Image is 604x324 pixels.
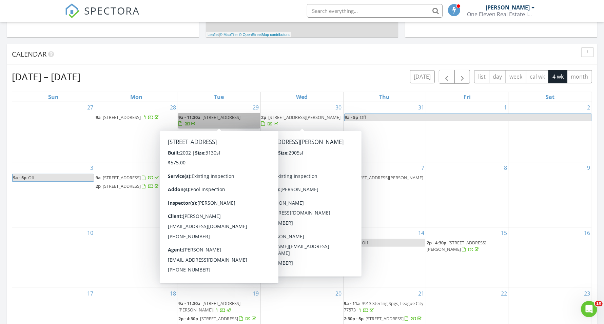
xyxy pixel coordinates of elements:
a: © OpenStreetMap contributors [239,33,290,37]
td: Go to August 11, 2025 [95,227,178,288]
span: Off [360,114,367,120]
a: 2p - 4:30p [STREET_ADDRESS][PERSON_NAME] [427,240,487,252]
button: month [567,70,592,83]
span: [STREET_ADDRESS] [366,316,404,322]
a: 2p [STREET_ADDRESS][PERSON_NAME] [261,114,343,128]
span: [STREET_ADDRESS][PERSON_NAME] [427,240,487,252]
a: Go to August 8, 2025 [503,162,509,173]
span: [STREET_ADDRESS] [103,114,141,120]
a: Go to July 29, 2025 [252,102,260,113]
a: Go to August 16, 2025 [583,227,591,238]
h2: [DATE] – [DATE] [12,70,80,83]
a: 2p [STREET_ADDRESS][PERSON_NAME] [179,240,258,252]
td: Go to July 29, 2025 [178,102,260,162]
span: 2p [261,114,267,120]
a: Go to July 30, 2025 [334,102,343,113]
a: Go to August 7, 2025 [420,162,426,173]
span: 2p [96,183,101,189]
span: [STREET_ADDRESS] [200,316,238,322]
td: Go to August 16, 2025 [509,227,591,288]
a: 2p [STREET_ADDRESS][PERSON_NAME] [179,239,260,254]
a: Go to August 13, 2025 [334,227,343,238]
a: Monday [129,92,144,102]
td: Go to August 6, 2025 [260,162,343,227]
a: 9a [STREET_ADDRESS] [96,174,177,182]
span: 2p [179,240,184,246]
a: 9a [STREET_ADDRESS] [96,114,160,120]
a: Go to August 1, 2025 [503,102,509,113]
a: Go to August 9, 2025 [586,162,591,173]
span: 2p [344,175,349,181]
a: Wednesday [295,92,309,102]
a: 2p [STREET_ADDRESS] [179,175,243,181]
button: day [489,70,506,83]
div: One Eleven Real Estate Inspections [467,11,535,18]
a: 2p [STREET_ADDRESS] [96,183,160,189]
a: Tuesday [213,92,226,102]
a: Saturday [544,92,556,102]
td: Go to August 2, 2025 [509,102,591,162]
span: 2p - 4:30p [427,240,447,246]
a: 2p [STREET_ADDRESS][PERSON_NAME] [261,114,341,127]
a: Go to August 12, 2025 [252,227,260,238]
td: Go to August 7, 2025 [343,162,426,227]
a: 2p - 4:30p [STREET_ADDRESS] [179,315,260,323]
a: Go to August 20, 2025 [334,288,343,299]
button: Previous [439,70,455,84]
a: 2p - 4:30p [STREET_ADDRESS] [179,316,258,322]
a: SPECTORA [65,9,140,23]
button: week [506,70,526,83]
a: Go to July 27, 2025 [86,102,95,113]
td: Go to August 10, 2025 [12,227,95,288]
span: 9a - 11:30a [179,300,201,306]
td: Go to August 5, 2025 [178,162,260,227]
span: [STREET_ADDRESS][PERSON_NAME] [351,175,424,181]
span: 2p [179,175,184,181]
td: Go to August 8, 2025 [426,162,509,227]
button: Next [454,70,470,84]
img: The Best Home Inspection Software - Spectora [65,3,80,18]
a: Go to August 3, 2025 [89,162,95,173]
a: Go to August 2, 2025 [586,102,591,113]
a: 9a - 11:30a [STREET_ADDRESS][PERSON_NAME] [179,300,260,314]
a: Go to August 11, 2025 [169,227,178,238]
td: Go to August 12, 2025 [178,227,260,288]
a: © MapTiler [220,33,238,37]
span: Calendar [12,49,46,59]
span: 2:30p - 5p [344,316,364,322]
span: [STREET_ADDRESS] [103,175,141,181]
input: Search everything... [307,4,443,18]
span: 3913 Sterling Spgs, League City 77573 [344,300,424,313]
a: Go to August 23, 2025 [583,288,591,299]
button: cal wk [526,70,549,83]
a: Go to August 6, 2025 [337,162,343,173]
a: 9a - 11a 3913 Sterling Spgs, League City 77573 [344,300,424,313]
button: list [474,70,489,83]
span: [STREET_ADDRESS][PERSON_NAME] [179,300,241,313]
a: Go to August 18, 2025 [169,288,178,299]
a: Go to July 28, 2025 [169,102,178,113]
td: Go to August 14, 2025 [343,227,426,288]
td: Go to July 27, 2025 [12,102,95,162]
span: [STREET_ADDRESS][PERSON_NAME] [186,240,258,246]
td: Go to August 15, 2025 [426,227,509,288]
a: Go to August 14, 2025 [417,227,426,238]
a: 9a - 11:30a [STREET_ADDRESS] [179,114,260,128]
td: Go to August 13, 2025 [260,227,343,288]
span: 9a - 11a [344,300,360,306]
span: [STREET_ADDRESS] [103,183,141,189]
a: Go to August 4, 2025 [172,162,178,173]
td: Go to July 30, 2025 [260,102,343,162]
span: 9a - 5p [13,174,27,181]
a: Go to August 10, 2025 [86,227,95,238]
a: Go to July 31, 2025 [417,102,426,113]
a: Friday [463,92,472,102]
a: 2p [STREET_ADDRESS] [179,174,260,182]
a: 2p - 4:30p [STREET_ADDRESS][PERSON_NAME] [427,239,508,254]
a: 2:30p - 5p [STREET_ADDRESS] [344,315,425,323]
a: 9a [STREET_ADDRESS] [96,114,177,122]
span: 9a [96,114,101,120]
a: 9a - 11:30a [STREET_ADDRESS][PERSON_NAME] [179,300,241,313]
td: Go to August 4, 2025 [95,162,178,227]
div: | [206,32,291,38]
